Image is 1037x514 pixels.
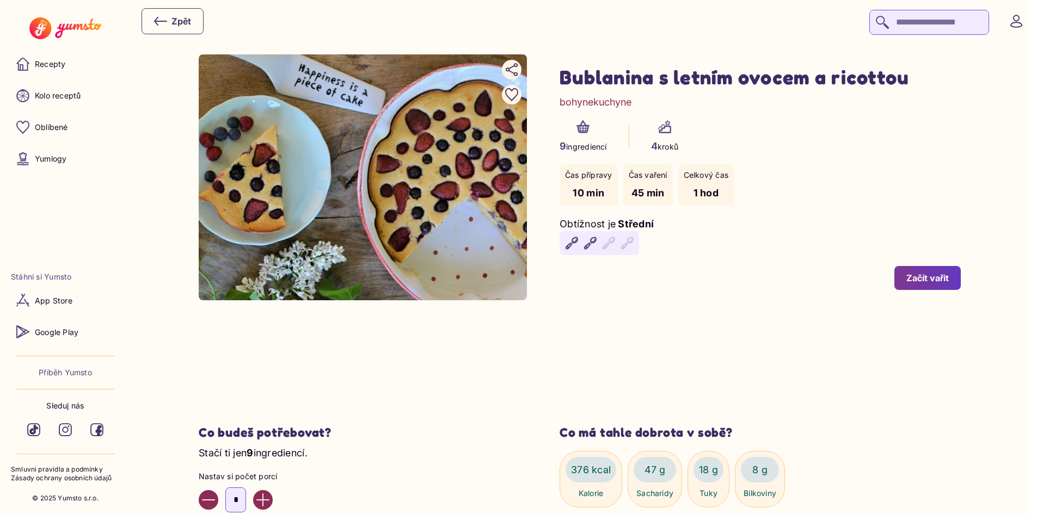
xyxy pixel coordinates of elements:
p: 47 g [645,462,666,477]
p: Yumlogy [35,153,66,164]
span: 4 [651,140,658,152]
span: 9 [560,140,566,152]
a: Oblíbené [11,114,120,140]
p: 8 g [752,462,768,477]
li: Stáhni si Yumsto [11,271,120,282]
a: Kolo receptů [11,83,120,109]
p: App Store [35,295,72,306]
p: Sleduj nás [46,400,84,411]
p: Kolo receptů [35,90,81,101]
a: Smluvní pravidla a podmínky [11,465,120,474]
a: Yumlogy [11,146,120,172]
span: 10 min [573,187,604,199]
p: Stačí ti jen ingrediencí. [199,445,527,460]
span: 9 [247,447,253,459]
h1: Bublanina s letním ovocem a ricottou [560,65,961,89]
h2: Co budeš potřebovat? [199,425,527,441]
p: 18 g [699,462,718,477]
p: Obtížnost je [560,216,616,231]
p: Bílkoviny [744,488,776,499]
p: Celkový čas [684,170,728,181]
h3: Co má tahle dobrota v sobě? [560,425,961,441]
p: Nastav si počet porcí [199,471,527,482]
p: ingrediencí [560,139,607,153]
p: Čas přípravy [565,170,612,181]
p: Tuky [699,488,717,499]
a: Recepty [11,51,120,77]
p: © 2025 Yumsto s.r.o. [32,494,99,503]
span: 45 min [631,187,665,199]
button: Zpět [142,8,204,34]
p: Sacharidy [636,488,673,499]
p: Oblíbené [35,122,68,133]
span: Střední [618,218,654,230]
p: 376 kcal [571,462,611,477]
p: Google Play [35,327,78,338]
a: Google Play [11,319,120,345]
a: Zásady ochrany osobních údajů [11,474,120,483]
p: Recepty [35,59,65,70]
button: Increase value [253,490,273,510]
a: bohynekuchyne [560,95,631,109]
img: undefined [199,54,527,300]
div: Zpět [154,15,191,28]
button: Decrease value [199,490,218,510]
p: Čas vaření [629,170,667,181]
span: 1 hod [694,187,719,199]
p: Kalorie [579,488,603,499]
button: Začít vařit [894,266,961,290]
img: Yumsto logo [29,17,101,39]
p: kroků [651,139,678,153]
div: Začít vařit [906,272,949,284]
iframe: Advertisement [253,322,906,402]
input: Enter number [225,487,246,512]
a: App Store [11,287,120,313]
a: Příběh Yumsto [39,367,92,378]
